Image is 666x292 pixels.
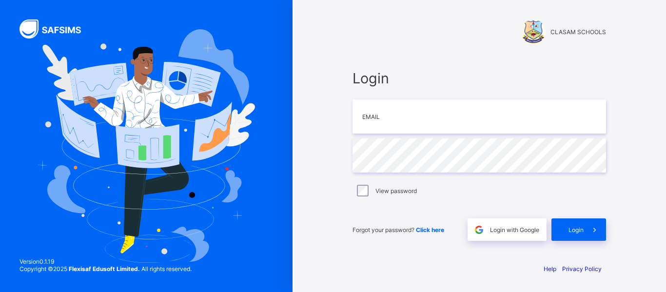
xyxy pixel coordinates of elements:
[20,265,192,273] span: Copyright © 2025 All rights reserved.
[490,226,539,234] span: Login with Google
[69,265,140,273] strong: Flexisaf Edusoft Limited.
[544,265,556,273] a: Help
[38,29,255,263] img: Hero Image
[20,258,192,265] span: Version 0.1.19
[20,19,93,39] img: SAFSIMS Logo
[353,226,444,234] span: Forgot your password?
[550,28,606,36] span: CLASAM SCHOOLS
[473,224,485,235] img: google.396cfc9801f0270233282035f929180a.svg
[568,226,584,234] span: Login
[562,265,602,273] a: Privacy Policy
[416,226,444,234] a: Click here
[353,70,606,87] span: Login
[375,187,417,195] label: View password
